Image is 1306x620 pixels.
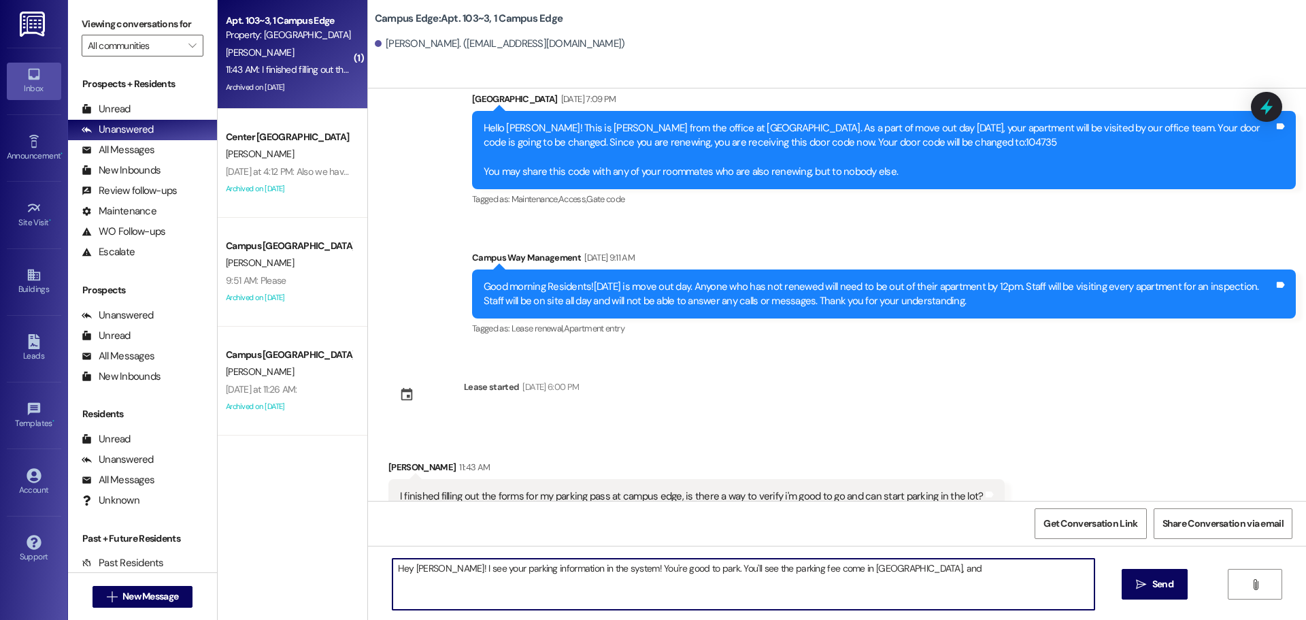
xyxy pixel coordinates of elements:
[7,263,61,300] a: Buildings
[512,193,558,205] span: Maintenance ,
[375,12,563,26] b: Campus Edge: Apt. 103~3, 1 Campus Edge
[49,216,51,225] span: •
[68,407,217,421] div: Residents
[558,92,616,106] div: [DATE] 7:09 PM
[226,257,294,269] span: [PERSON_NAME]
[512,323,564,334] span: Lease renewal ,
[1250,579,1260,590] i: 
[1136,579,1146,590] i: 
[122,589,178,604] span: New Message
[82,493,139,508] div: Unknown
[558,193,586,205] span: Access ,
[61,149,63,159] span: •
[1154,508,1292,539] button: Share Conversation via email
[226,365,294,378] span: [PERSON_NAME]
[226,239,352,253] div: Campus [GEOGRAPHIC_DATA]
[82,308,154,323] div: Unanswered
[82,184,177,198] div: Review follow-ups
[581,250,635,265] div: [DATE] 9:11 AM
[82,473,154,487] div: All Messages
[484,121,1274,180] div: Hello [PERSON_NAME]! This is [PERSON_NAME] from the office at [GEOGRAPHIC_DATA]. As a part of mov...
[68,532,217,546] div: Past + Future Residents
[82,163,161,178] div: New Inbounds
[7,464,61,501] a: Account
[519,380,579,394] div: [DATE] 6:00 PM
[484,280,1274,309] div: Good morning Residents![DATE] is move out day. Anyone who has not renewed will need to be out of ...
[82,329,131,343] div: Unread
[93,586,193,608] button: New Message
[82,102,131,116] div: Unread
[472,319,1296,338] div: Tagged as:
[82,432,131,446] div: Unread
[82,204,156,218] div: Maintenance
[82,349,154,363] div: All Messages
[1122,569,1188,600] button: Send
[88,35,182,56] input: All communities
[226,46,294,59] span: [PERSON_NAME]
[226,14,352,28] div: Apt. 103~3, 1 Campus Edge
[82,123,154,137] div: Unanswered
[82,143,154,157] div: All Messages
[226,148,294,160] span: [PERSON_NAME]
[7,531,61,568] a: Support
[1035,508,1146,539] button: Get Conversation Link
[224,289,353,306] div: Archived on [DATE]
[82,225,165,239] div: WO Follow-ups
[564,323,624,334] span: Apartment entry
[224,79,353,96] div: Archived on [DATE]
[226,274,286,287] div: 9:51 AM: Please
[52,417,54,426] span: •
[375,37,625,51] div: [PERSON_NAME]. ([EMAIL_ADDRESS][DOMAIN_NAME])
[1043,517,1137,531] span: Get Conversation Link
[68,77,217,91] div: Prospects + Residents
[472,92,1296,111] div: [GEOGRAPHIC_DATA]
[82,245,135,259] div: Escalate
[7,397,61,434] a: Templates •
[7,63,61,99] a: Inbox
[226,383,297,395] div: [DATE] at 11:26 AM:
[472,250,1296,270] div: Campus Way Management
[7,197,61,233] a: Site Visit •
[226,63,799,76] div: 11:43 AM: I finished filling out the forms for my parking pass at campus edge, is there a way to ...
[456,460,490,474] div: 11:43 AM
[224,180,353,197] div: Archived on [DATE]
[392,559,1094,610] textarea: Hey [PERSON_NAME]! I see your parking information in the system! You're good to park. You'll see ...
[464,380,520,394] div: Lease started
[224,398,353,415] div: Archived on [DATE]
[82,14,203,35] label: Viewing conversations for
[226,165,662,178] div: [DATE] at 4:12 PM: Also we have been able to get personal renters insurance, what all do you guys...
[472,189,1296,209] div: Tagged as:
[107,591,117,602] i: 
[226,28,352,42] div: Property: [GEOGRAPHIC_DATA]
[82,370,161,384] div: New Inbounds
[586,193,624,205] span: Gate code
[20,12,48,37] img: ResiDesk Logo
[400,489,984,504] div: I finished filling out the forms for my parking pass at campus edge, is there a way to verify i'm...
[226,348,352,362] div: Campus [GEOGRAPHIC_DATA]
[388,460,1005,479] div: [PERSON_NAME]
[188,40,196,51] i: 
[82,556,164,570] div: Past Residents
[1152,577,1173,591] span: Send
[82,453,154,467] div: Unanswered
[226,130,352,144] div: Center [GEOGRAPHIC_DATA]
[7,330,61,367] a: Leads
[1162,517,1284,531] span: Share Conversation via email
[68,283,217,297] div: Prospects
